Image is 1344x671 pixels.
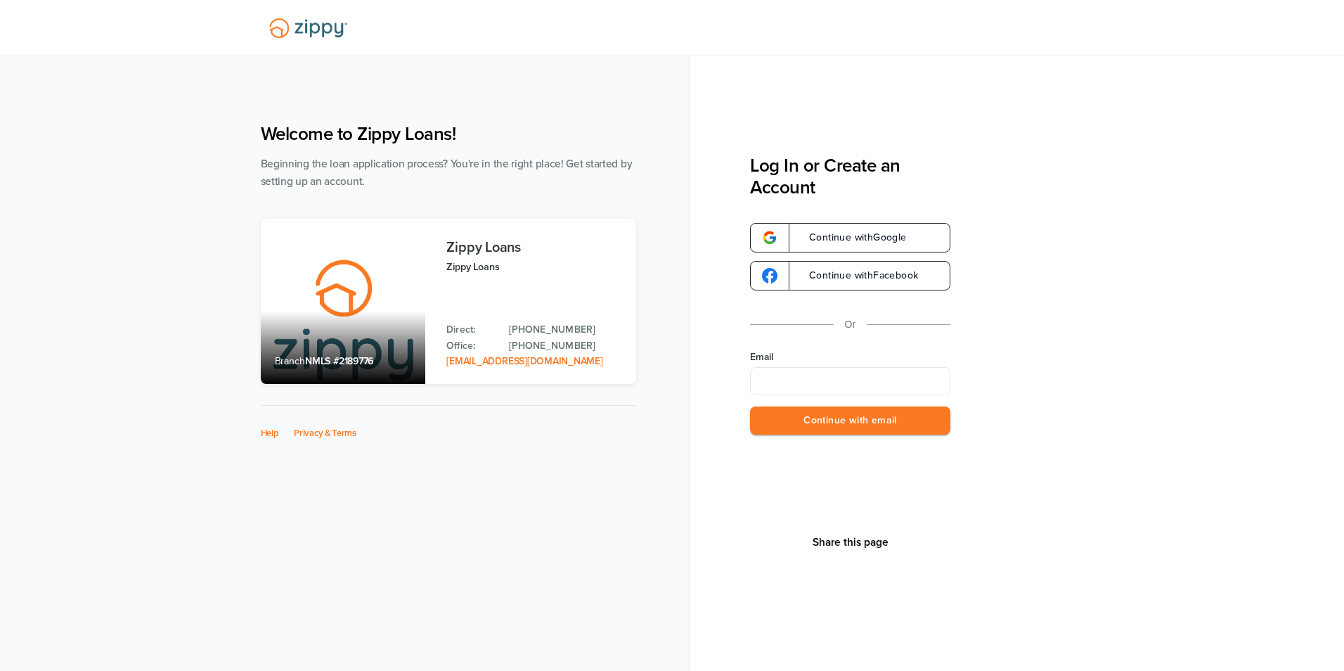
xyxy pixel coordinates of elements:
[750,407,950,435] button: Continue with email
[795,233,907,243] span: Continue with Google
[261,158,633,188] span: Beginning the loan application process? You're in the right place! Get started by setting up an a...
[762,268,777,283] img: google-logo
[750,261,950,290] a: google-logoContinue withFacebook
[509,322,621,338] a: Direct Phone: 512-975-2947
[750,155,950,198] h3: Log In or Create an Account
[261,123,636,145] h1: Welcome to Zippy Loans!
[261,428,279,439] a: Help
[294,428,356,439] a: Privacy & Terms
[845,316,856,333] p: Or
[446,259,621,275] p: Zippy Loans
[446,240,621,255] h3: Zippy Loans
[750,223,950,253] a: google-logoContinue withGoogle
[808,535,893,549] button: Share This Page
[446,322,495,338] p: Direct:
[762,230,777,245] img: google-logo
[446,338,495,354] p: Office:
[261,12,356,44] img: Lender Logo
[750,350,950,364] label: Email
[275,355,306,367] span: Branch
[446,355,602,367] a: Email Address: zippyguide@zippymh.com
[305,355,373,367] span: NMLS #2189776
[509,338,621,354] a: Office Phone: 512-975-2947
[795,271,918,281] span: Continue with Facebook
[750,367,950,395] input: Email Address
